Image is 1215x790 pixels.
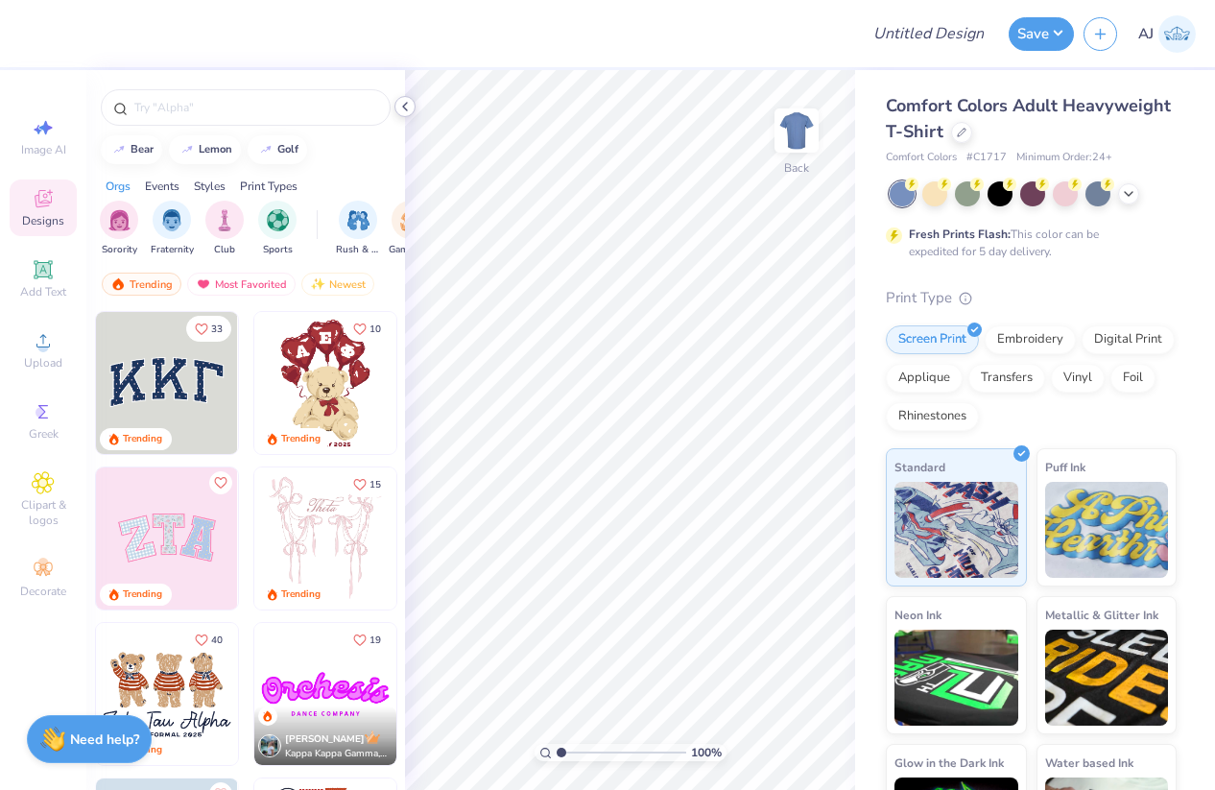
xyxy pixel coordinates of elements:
div: Trending [281,432,321,446]
span: 40 [211,635,223,645]
img: Club Image [214,209,235,231]
img: trend_line.gif [111,144,127,156]
div: filter for Game Day [389,201,433,257]
img: Metallic & Glitter Ink [1045,630,1169,726]
div: Digital Print [1082,325,1175,354]
button: filter button [258,201,297,257]
img: Puff Ink [1045,482,1169,578]
div: filter for Club [205,201,244,257]
img: Game Day Image [400,209,422,231]
div: filter for Fraternity [151,201,194,257]
span: Minimum Order: 24 + [1016,150,1112,166]
button: Save [1009,17,1074,51]
img: 587403a7-0594-4a7f-b2bd-0ca67a3ff8dd [254,312,396,454]
span: Game Day [389,243,433,257]
button: filter button [151,201,194,257]
span: Image AI [21,142,66,157]
img: Armiel John Calzada [1158,15,1196,53]
img: Standard [894,482,1018,578]
span: Designs [22,213,64,228]
div: Rhinestones [886,402,979,431]
div: bear [131,144,154,155]
span: 10 [369,324,381,334]
div: lemon [199,144,232,155]
img: edfb13fc-0e43-44eb-bea2-bf7fc0dd67f9 [237,312,379,454]
span: Upload [24,355,62,371]
span: 33 [211,324,223,334]
div: Vinyl [1051,364,1105,393]
span: Glow in the Dark Ink [894,753,1004,773]
div: filter for Sorority [100,201,138,257]
img: trending.gif [110,277,126,291]
img: e5c25cba-9be7-456f-8dc7-97e2284da968 [254,623,396,765]
img: Avatar [258,734,281,757]
div: Orgs [106,178,131,195]
img: Fraternity Image [161,209,182,231]
img: 5ee11766-d822-42f5-ad4e-763472bf8dcf [237,467,379,610]
div: filter for Rush & Bid [336,201,380,257]
span: Club [214,243,235,257]
img: Neon Ink [894,630,1018,726]
input: Untitled Design [858,14,999,53]
span: Sorority [102,243,137,257]
img: topCreatorCrown.gif [365,730,380,745]
div: Applique [886,364,963,393]
img: trend_line.gif [258,144,274,156]
div: Most Favorited [187,273,296,296]
img: most_fav.gif [196,277,211,291]
img: Back [777,111,816,150]
a: AJ [1138,15,1196,53]
span: Fraternity [151,243,194,257]
input: Try "Alpha" [132,98,378,117]
button: Like [345,627,390,653]
button: bear [101,135,162,164]
button: Like [186,316,231,342]
button: Like [345,316,390,342]
div: Transfers [968,364,1045,393]
img: Newest.gif [310,277,325,291]
span: Greek [29,426,59,442]
button: Like [186,627,231,653]
div: Screen Print [886,325,979,354]
div: Print Types [240,178,298,195]
span: Water based Ink [1045,753,1133,773]
span: Comfort Colors Adult Heavyweight T-Shirt [886,94,1171,143]
div: Print Type [886,287,1177,309]
button: filter button [100,201,138,257]
div: Embroidery [985,325,1076,354]
span: [PERSON_NAME] [285,732,365,746]
div: Newest [301,273,374,296]
div: Foil [1110,364,1155,393]
span: Rush & Bid [336,243,380,257]
span: Kappa Kappa Gamma, [GEOGRAPHIC_DATA][US_STATE] [285,747,389,761]
div: Styles [194,178,226,195]
div: Trending [123,432,162,446]
img: Sports Image [267,209,289,231]
span: Puff Ink [1045,457,1085,477]
img: e74243e0-e378-47aa-a400-bc6bcb25063a [395,312,537,454]
div: This color can be expedited for 5 day delivery. [909,226,1145,260]
div: Back [784,159,809,177]
span: Sports [263,243,293,257]
div: filter for Sports [258,201,297,257]
div: Trending [123,587,162,602]
img: 190a3832-2857-43c9-9a52-6d493f4406b1 [395,623,537,765]
span: 19 [369,635,381,645]
span: Standard [894,457,945,477]
span: Metallic & Glitter Ink [1045,605,1158,625]
img: Rush & Bid Image [347,209,369,231]
div: Trending [102,273,181,296]
strong: Need help? [70,730,139,749]
div: Trending [281,587,321,602]
img: 9980f5e8-e6a1-4b4a-8839-2b0e9349023c [96,467,238,610]
img: d12a98c7-f0f7-4345-bf3a-b9f1b718b86e [395,467,537,610]
img: 3b9aba4f-e317-4aa7-a679-c95a879539bd [96,312,238,454]
img: trend_line.gif [179,144,195,156]
span: Add Text [20,284,66,299]
div: golf [277,144,298,155]
span: AJ [1138,23,1154,45]
div: Events [145,178,179,195]
span: Decorate [20,584,66,599]
span: # C1717 [966,150,1007,166]
span: Neon Ink [894,605,941,625]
